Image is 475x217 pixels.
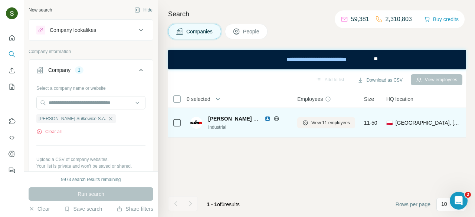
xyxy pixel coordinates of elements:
[396,119,461,126] span: [GEOGRAPHIC_DATA], [GEOGRAPHIC_DATA]
[48,66,71,74] div: Company
[6,164,18,177] button: Feedback
[450,192,468,210] iframe: Intercom live chat
[351,15,369,24] p: 59,381
[297,117,355,128] button: View 11 employees
[243,28,260,35] span: People
[64,205,102,213] button: Save search
[36,128,62,135] button: Clear all
[222,201,225,207] span: 1
[208,124,288,131] div: Industrial
[311,119,350,126] span: View 11 employees
[168,50,466,69] iframe: Banner
[75,67,83,73] div: 1
[129,4,158,16] button: Hide
[187,95,210,103] span: 0 selected
[386,15,412,24] p: 2,310,803
[217,201,222,207] span: of
[29,21,153,39] button: Company lookalikes
[6,131,18,144] button: Use Surfe API
[117,205,153,213] button: Share filters
[297,95,323,103] span: Employees
[6,7,18,19] img: Avatar
[168,9,466,19] h4: Search
[6,115,18,128] button: Use Surfe on LinkedIn
[36,163,145,170] p: Your list is private and won't be saved or shared.
[36,82,145,92] div: Select a company name or website
[386,95,413,103] span: HQ location
[36,156,145,163] p: Upload a CSV of company websites.
[207,201,217,207] span: 1 - 1
[29,61,153,82] button: Company1
[186,28,213,35] span: Companies
[6,64,18,77] button: Enrich CSV
[364,119,377,126] span: 11-50
[207,201,240,207] span: results
[208,116,290,122] span: [PERSON_NAME] Sułkowice S.A.
[6,80,18,93] button: My lists
[61,176,121,183] div: 9973 search results remaining
[352,75,407,86] button: Download as CSV
[396,201,430,208] span: Rows per page
[6,147,18,161] button: Dashboard
[50,26,96,34] div: Company lookalikes
[29,205,50,213] button: Clear
[265,116,271,122] img: LinkedIn logo
[6,47,18,61] button: Search
[465,192,471,198] span: 2
[424,14,459,24] button: Buy credits
[29,48,153,55] p: Company information
[364,95,374,103] span: Size
[386,119,393,126] span: 🇵🇱
[441,200,447,208] p: 10
[29,7,52,13] div: New search
[39,115,106,122] span: [PERSON_NAME] Sułkowice S.A.
[6,31,18,45] button: Quick start
[190,117,202,129] img: Logo of Kuźnia Sułkowice S.A.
